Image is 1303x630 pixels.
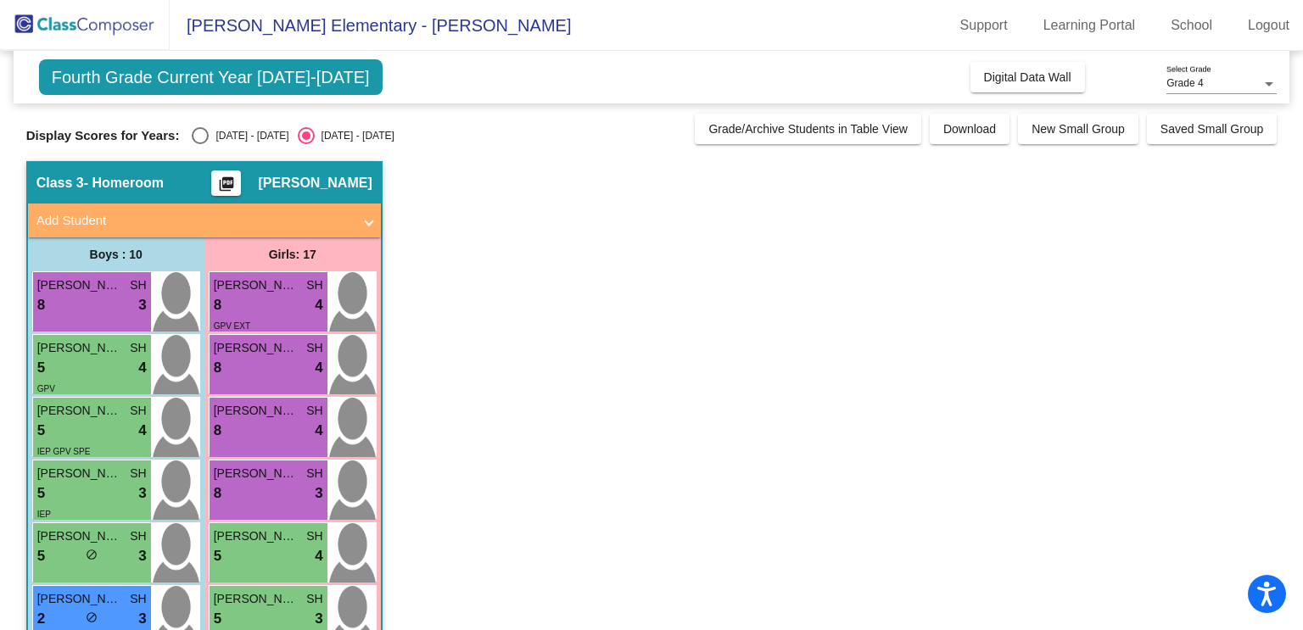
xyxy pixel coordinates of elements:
span: Display Scores for Years: [26,128,180,143]
span: 3 [138,482,146,505]
span: SH [130,465,146,482]
span: 8 [214,357,221,379]
span: GPV [37,384,55,393]
span: 5 [37,482,45,505]
span: GPV EXT [214,321,250,331]
span: [PERSON_NAME] [258,175,372,192]
span: 2 [37,608,45,630]
span: [PERSON_NAME] Elementary - [PERSON_NAME] [170,12,571,39]
span: [PERSON_NAME] [214,527,299,545]
span: SH [306,527,322,545]
button: Print Students Details [211,170,241,196]
span: 4 [138,357,146,379]
a: Learning Portal [1030,12,1149,39]
span: SH [130,527,146,545]
span: - Homeroom [84,175,164,192]
span: Saved Small Group [1160,122,1263,136]
div: [DATE] - [DATE] [315,128,394,143]
span: [PERSON_NAME] [214,590,299,608]
span: 5 [214,545,221,567]
span: 8 [214,420,221,442]
span: [PERSON_NAME] [37,339,122,357]
span: SH [130,590,146,608]
span: [PERSON_NAME] [37,465,122,482]
span: SH [306,590,322,608]
span: Fourth Grade Current Year [DATE]-[DATE] [39,59,383,95]
mat-icon: picture_as_pdf [216,176,237,199]
span: 5 [214,608,221,630]
span: 4 [315,545,322,567]
span: SH [130,402,146,420]
span: 8 [214,294,221,316]
a: School [1157,12,1226,39]
span: 3 [315,482,322,505]
span: 3 [138,545,146,567]
mat-panel-title: Add Student [36,211,352,231]
span: IEP GPV SPE [37,447,91,456]
span: [PERSON_NAME] [37,590,122,608]
button: Grade/Archive Students in Table View [695,114,921,144]
span: do_not_disturb_alt [86,611,98,623]
mat-expansion-panel-header: Add Student [28,203,381,237]
span: SH [306,465,322,482]
span: [PERSON_NAME] [37,527,122,545]
span: SH [130,339,146,357]
span: IEP [37,510,51,519]
span: [PERSON_NAME] [214,339,299,357]
span: 5 [37,357,45,379]
span: [PERSON_NAME] [214,402,299,420]
span: do_not_disturb_alt [86,549,98,560]
span: Grade 4 [1166,77,1203,89]
span: 4 [315,294,322,316]
span: SH [130,276,146,294]
span: Digital Data Wall [984,70,1071,84]
span: 4 [138,420,146,442]
span: [PERSON_NAME] [214,465,299,482]
span: Download [943,122,996,136]
span: New Small Group [1032,122,1125,136]
span: SH [306,402,322,420]
span: 5 [37,420,45,442]
span: 8 [214,482,221,505]
span: SH [306,339,322,357]
span: Class 3 [36,175,84,192]
a: Logout [1234,12,1303,39]
div: Boys : 10 [28,237,204,271]
button: New Small Group [1018,114,1138,144]
span: 4 [315,357,322,379]
a: Support [947,12,1021,39]
span: [PERSON_NAME] [37,276,122,294]
div: Girls: 17 [204,237,381,271]
span: [PERSON_NAME] [214,276,299,294]
span: 5 [37,545,45,567]
button: Saved Small Group [1147,114,1277,144]
span: 3 [138,608,146,630]
span: 3 [315,608,322,630]
span: 8 [37,294,45,316]
span: 3 [138,294,146,316]
span: Grade/Archive Students in Table View [708,122,908,136]
div: [DATE] - [DATE] [209,128,288,143]
button: Digital Data Wall [970,62,1085,92]
button: Download [930,114,1009,144]
span: SH [306,276,322,294]
mat-radio-group: Select an option [192,127,394,144]
span: 4 [315,420,322,442]
span: [PERSON_NAME] [37,402,122,420]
